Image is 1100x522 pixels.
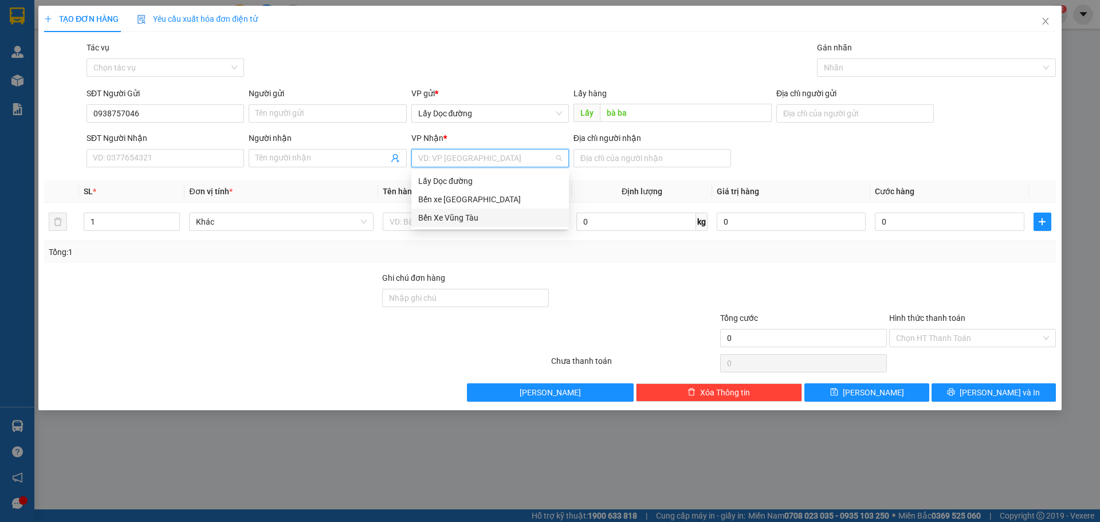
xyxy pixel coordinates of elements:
[5,9,30,62] img: logo
[889,313,965,323] label: Hình thức thanh toán
[49,213,67,231] button: delete
[687,388,696,397] span: delete
[196,213,367,230] span: Khác
[573,132,731,144] div: Địa chỉ người nhận
[1041,17,1050,26] span: close
[817,43,852,52] label: Gán nhãn
[249,87,406,100] div: Người gửi
[383,187,417,196] span: Tên hàng
[383,213,567,231] input: VD: Bàn, Ghế
[843,386,904,399] span: [PERSON_NAME]
[418,105,562,122] span: Lấy Dọc đường
[87,43,109,52] label: Tác vụ
[391,154,400,163] span: user-add
[249,132,406,144] div: Người nhận
[520,386,581,399] span: [PERSON_NAME]
[411,190,569,209] div: Bến xe Quảng Ngãi
[137,14,258,23] span: Yêu cầu xuất hóa đơn điện tử
[44,15,52,23] span: plus
[418,211,562,224] div: Bến Xe Vũng Tàu
[467,383,634,402] button: [PERSON_NAME]
[137,15,146,24] img: icon
[382,273,445,282] label: Ghi chú đơn hàng
[49,246,425,258] div: Tổng: 1
[189,187,232,196] span: Đơn vị tính
[44,14,119,23] span: TẠO ĐƠN HÀNG
[875,187,914,196] span: Cước hàng
[636,383,803,402] button: deleteXóa Thông tin
[550,355,719,375] div: Chưa thanh toán
[932,383,1056,402] button: printer[PERSON_NAME] và In
[804,383,929,402] button: save[PERSON_NAME]
[87,132,244,144] div: SĐT Người Nhận
[622,187,662,196] span: Định lượng
[1034,213,1051,231] button: plus
[776,87,934,100] div: Địa chỉ người gửi
[700,386,750,399] span: Xóa Thông tin
[717,187,759,196] span: Giá trị hàng
[84,187,93,196] span: SL
[35,50,187,72] strong: Tổng đài hỗ trợ: 0914 113 973 - 0982 113 973 - 0919 113 973 -
[717,213,866,231] input: 0
[411,134,443,143] span: VP Nhận
[382,289,549,307] input: Ghi chú đơn hàng
[830,388,838,397] span: save
[418,175,562,187] div: Lấy Dọc đường
[418,193,562,206] div: Bến xe [GEOGRAPHIC_DATA]
[960,386,1040,399] span: [PERSON_NAME] và In
[947,388,955,397] span: printer
[573,89,607,98] span: Lấy hàng
[1030,6,1062,38] button: Close
[5,65,30,142] strong: Công ty TNHH DVVT Văn Vinh 76
[411,172,569,190] div: Lấy Dọc đường
[87,87,244,100] div: SĐT Người Gửi
[776,104,934,123] input: Địa chỉ của người gửi
[600,104,772,122] input: Dọc đường
[720,313,758,323] span: Tổng cước
[32,17,190,48] strong: [PERSON_NAME] ([GEOGRAPHIC_DATA])
[696,213,708,231] span: kg
[52,73,170,84] strong: 0978 771155 - 0975 77 1155
[573,149,731,167] input: Địa chỉ của người nhận
[573,104,600,122] span: Lấy
[411,209,569,227] div: Bến Xe Vũng Tàu
[411,87,569,100] div: VP gửi
[1034,217,1051,226] span: plus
